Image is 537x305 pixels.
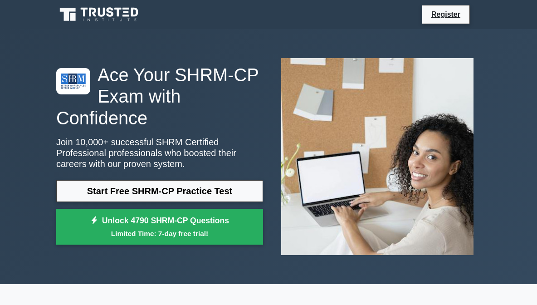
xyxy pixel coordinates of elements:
[68,228,252,239] small: Limited Time: 7-day free trial!
[56,180,263,202] a: Start Free SHRM-CP Practice Test
[56,209,263,245] a: Unlock 4790 SHRM-CP QuestionsLimited Time: 7-day free trial!
[426,9,466,20] a: Register
[56,64,263,129] h1: Ace Your SHRM-CP Exam with Confidence
[56,137,263,169] p: Join 10,000+ successful SHRM Certified Professional professionals who boosted their careers with ...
